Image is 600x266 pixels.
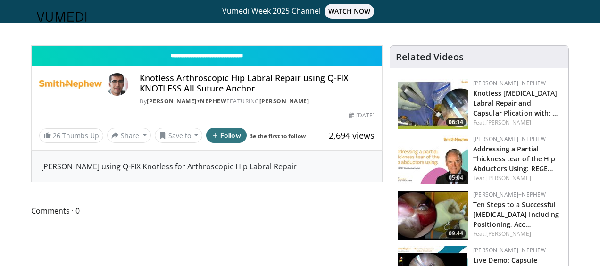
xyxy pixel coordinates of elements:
span: 05:04 [446,174,466,182]
div: Feat. [473,118,561,127]
h3: Ten Steps to a Successful Hip Arthroscopy Including Positioning, Access, and Capsular Management [473,199,561,229]
div: Feat. [473,230,561,238]
a: Knotless [MEDICAL_DATA] Labral Repair and Capsular Plication with: … [473,89,558,117]
a: 09:44 [398,191,468,240]
div: [PERSON_NAME] using Q-FIX Knotless for Arthroscopic Hip Labral Repair [32,151,382,182]
a: [PERSON_NAME] [486,118,531,126]
img: VuMedi Logo [37,12,87,22]
a: 05:04 [398,135,468,184]
span: Comments 0 [31,205,383,217]
div: Feat. [473,174,561,183]
a: [PERSON_NAME]+Nephew [473,79,546,87]
h3: Addressing a Partial Thickness tear of the Hip Abductors Using: REGENETEN◊ Bioinductive Implant [473,143,561,173]
span: 2,694 views [329,130,375,141]
img: 9e8ee752-f27c-48fa-8abe-87618a9a446b.150x105_q85_crop-smart_upscale.jpg [398,79,468,129]
img: Smith+Nephew [39,73,102,96]
span: 09:44 [446,229,466,238]
h3: Knotless Arthroscopy Hip Labral Repair and Capsular Plication with: REGENETEN◊ Implant Augmentation [473,88,561,117]
button: Share [107,128,151,143]
a: 26 Thumbs Up [39,128,103,143]
h4: Related Videos [396,51,464,63]
button: Save to [155,128,203,143]
a: [PERSON_NAME] [486,174,531,182]
img: 96c48c4b-e2a8-4ec0-b442-5a24c20de5ab.150x105_q85_crop-smart_upscale.jpg [398,135,468,184]
a: Ten Steps to a Successful [MEDICAL_DATA] Including Positioning, Acc… [473,200,559,229]
a: [PERSON_NAME]+Nephew [473,135,546,143]
img: Avatar [106,73,128,96]
a: [PERSON_NAME]+Nephew [147,97,226,105]
a: [PERSON_NAME]+Nephew [473,191,546,199]
a: [PERSON_NAME] [486,230,531,238]
span: 26 [53,131,60,140]
a: Be the first to follow [249,132,306,140]
button: Follow [206,128,247,143]
div: [DATE] [349,111,375,120]
div: By FEATURING [140,97,375,106]
h4: Knotless Arthroscopic Hip Labral Repair using Q-FIX KNOTLESS All Suture Anchor [140,73,375,93]
img: 2e9f495f-3407-450b-907a-1621d4a8ce61.150x105_q85_crop-smart_upscale.jpg [398,191,468,240]
a: 06:14 [398,79,468,129]
a: [PERSON_NAME]+Nephew [473,246,546,254]
a: Addressing a Partial Thickness tear of the Hip Abductors Using: REGE… [473,144,556,173]
a: [PERSON_NAME] [259,97,309,105]
span: 06:14 [446,118,466,126]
